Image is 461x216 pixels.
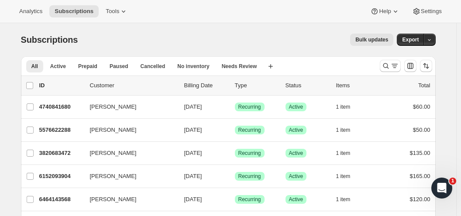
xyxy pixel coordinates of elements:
[50,63,66,70] span: Active
[21,35,78,45] span: Subscriptions
[90,172,137,181] span: [PERSON_NAME]
[238,103,261,110] span: Recurring
[407,5,447,17] button: Settings
[289,150,303,157] span: Active
[402,36,419,43] span: Export
[39,149,83,158] p: 3820683472
[336,196,351,203] span: 1 item
[404,60,416,72] button: Customize table column order and visibility
[184,127,202,133] span: [DATE]
[184,81,228,90] p: Billing Date
[55,8,93,15] span: Subscriptions
[410,150,430,156] span: $135.00
[449,178,456,185] span: 1
[85,169,172,183] button: [PERSON_NAME]
[90,126,137,134] span: [PERSON_NAME]
[85,123,172,137] button: [PERSON_NAME]
[90,149,137,158] span: [PERSON_NAME]
[85,192,172,206] button: [PERSON_NAME]
[418,81,430,90] p: Total
[413,103,430,110] span: $60.00
[106,8,119,15] span: Tools
[39,126,83,134] p: 5576622288
[336,103,351,110] span: 1 item
[78,63,97,70] span: Prepaid
[141,63,165,70] span: Cancelled
[379,8,391,15] span: Help
[39,195,83,204] p: 6464143568
[264,60,278,72] button: Create new view
[39,103,83,111] p: 4740841680
[184,173,202,179] span: [DATE]
[286,81,329,90] p: Status
[336,127,351,134] span: 1 item
[222,63,257,70] span: Needs Review
[184,150,202,156] span: [DATE]
[39,172,83,181] p: 6152093904
[289,173,303,180] span: Active
[289,196,303,203] span: Active
[100,5,133,17] button: Tools
[336,170,360,182] button: 1 item
[90,81,177,90] p: Customer
[355,36,388,43] span: Bulk updates
[336,147,360,159] button: 1 item
[238,127,261,134] span: Recurring
[365,5,405,17] button: Help
[14,5,48,17] button: Analytics
[289,127,303,134] span: Active
[39,147,430,159] div: 3820683472[PERSON_NAME][DATE]SuccessRecurringSuccessActive1 item$135.00
[85,100,172,114] button: [PERSON_NAME]
[31,63,38,70] span: All
[397,34,424,46] button: Export
[431,178,452,199] iframe: Intercom live chat
[238,173,261,180] span: Recurring
[410,173,430,179] span: $165.00
[90,103,137,111] span: [PERSON_NAME]
[420,60,432,72] button: Sort the results
[336,124,360,136] button: 1 item
[39,124,430,136] div: 5576622288[PERSON_NAME][DATE]SuccessRecurringSuccessActive1 item$50.00
[184,196,202,202] span: [DATE]
[39,81,430,90] div: IDCustomerBilling DateTypeStatusItemsTotal
[289,103,303,110] span: Active
[238,150,261,157] span: Recurring
[184,103,202,110] span: [DATE]
[90,195,137,204] span: [PERSON_NAME]
[39,193,430,206] div: 6464143568[PERSON_NAME][DATE]SuccessRecurringSuccessActive1 item$120.00
[336,173,351,180] span: 1 item
[336,101,360,113] button: 1 item
[19,8,42,15] span: Analytics
[350,34,393,46] button: Bulk updates
[410,196,430,202] span: $120.00
[380,60,401,72] button: Search and filter results
[39,81,83,90] p: ID
[49,5,99,17] button: Subscriptions
[421,8,442,15] span: Settings
[177,63,209,70] span: No inventory
[413,127,430,133] span: $50.00
[336,193,360,206] button: 1 item
[39,170,430,182] div: 6152093904[PERSON_NAME][DATE]SuccessRecurringSuccessActive1 item$165.00
[336,81,380,90] div: Items
[336,150,351,157] span: 1 item
[235,81,279,90] div: Type
[238,196,261,203] span: Recurring
[39,101,430,113] div: 4740841680[PERSON_NAME][DATE]SuccessRecurringSuccessActive1 item$60.00
[110,63,128,70] span: Paused
[85,146,172,160] button: [PERSON_NAME]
